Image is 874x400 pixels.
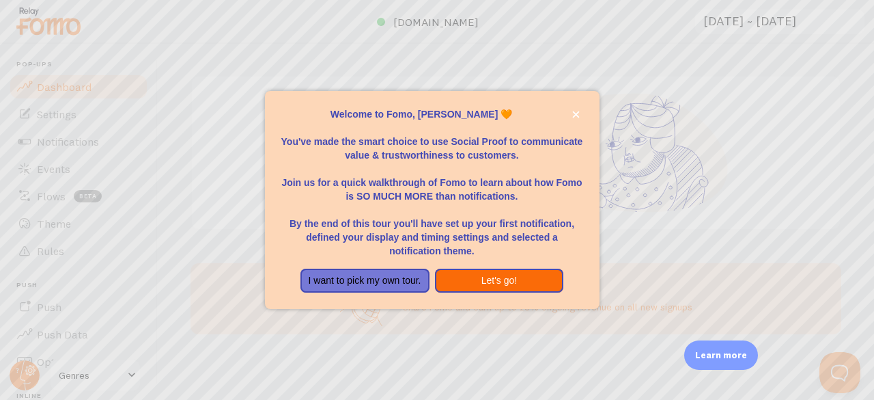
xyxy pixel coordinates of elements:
[569,107,583,122] button: close,
[435,269,564,293] button: Let's go!
[281,107,583,121] p: Welcome to Fomo, [PERSON_NAME] 🧡
[281,203,583,258] p: By the end of this tour you'll have set up your first notification, defined your display and timi...
[281,121,583,162] p: You've made the smart choice to use Social Proof to communicate value & trustworthiness to custom...
[265,91,600,310] div: Welcome to Fomo, Khansa Aslam 🧡You&amp;#39;ve made the smart choice to use Social Proof to commun...
[281,162,583,203] p: Join us for a quick walkthrough of Fomo to learn about how Fomo is SO MUCH MORE than notifications.
[684,341,758,370] div: Learn more
[695,349,747,362] p: Learn more
[300,269,429,293] button: I want to pick my own tour.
